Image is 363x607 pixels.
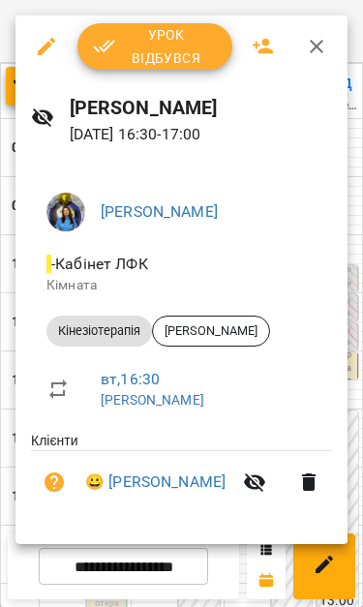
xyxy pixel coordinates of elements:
p: Кімната [46,276,317,295]
h6: [PERSON_NAME] [70,93,332,123]
p: [DATE] 16:30 - 17:00 [70,123,332,146]
ul: Клієнти [31,431,332,521]
button: Урок відбувся [77,23,232,70]
span: Урок відбувся [93,23,217,70]
span: Кінезіотерапія [46,322,152,340]
button: Візит ще не сплачено. Додати оплату? [31,459,77,505]
span: [PERSON_NAME] [153,322,269,340]
a: [PERSON_NAME] [101,202,218,221]
a: вт , 16:30 [101,370,160,388]
a: 😀 [PERSON_NAME] [85,470,226,494]
img: d1dec607e7f372b62d1bb04098aa4c64.jpeg [46,193,85,231]
a: [PERSON_NAME] [101,392,204,408]
span: - Кабінет ЛФК [46,255,152,273]
div: [PERSON_NAME] [152,316,270,347]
